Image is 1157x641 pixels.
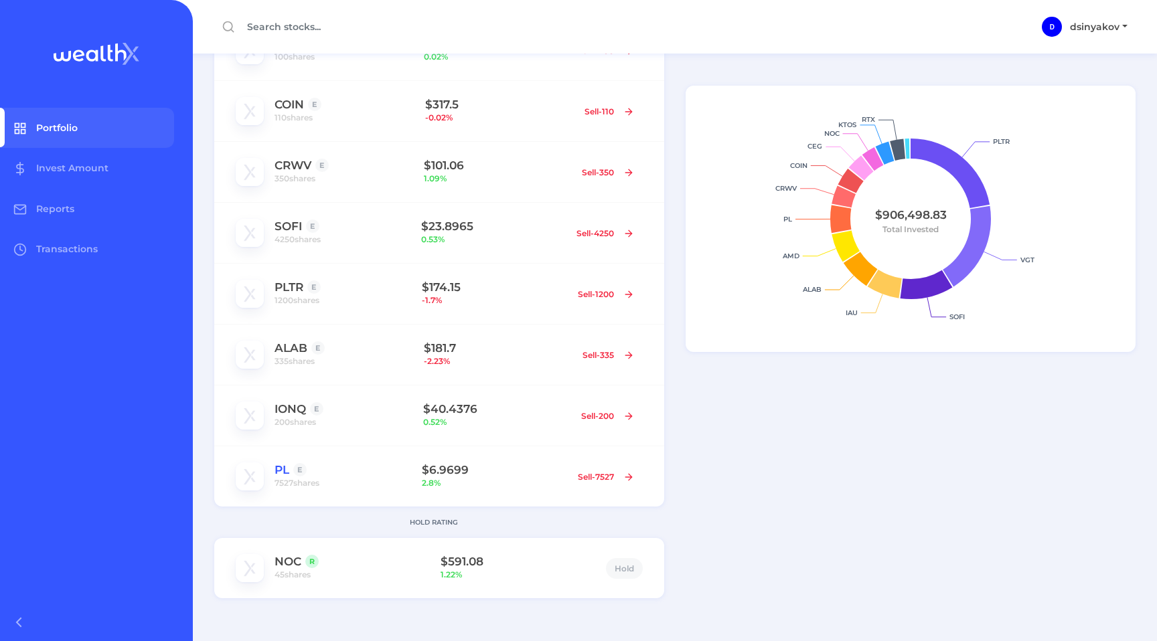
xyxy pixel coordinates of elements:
[308,98,321,111] div: E
[311,341,325,355] div: E
[275,98,304,111] a: COIN
[424,341,573,355] h1: $ 181.7
[782,252,799,260] text: AMD
[236,341,264,369] img: ALAB logo
[569,284,643,304] button: Sell-1200
[214,15,584,39] input: Search stocks...
[275,402,306,416] a: IONQ
[236,158,264,186] img: CRWV logo
[424,159,573,172] h1: $ 101.06
[775,184,797,193] text: CRWV
[875,208,947,221] tspan: $906,498.83
[275,355,315,368] span: 335 shares
[236,554,264,582] img: NOC logo
[275,463,289,476] a: PL
[824,129,840,138] text: NOC
[36,243,98,255] span: Transactions
[275,416,316,429] span: 200 shares
[1020,256,1034,264] text: VGT
[424,172,573,185] span: 1.09 %
[306,219,319,233] div: E
[568,223,643,244] button: Sell-4250
[236,219,264,247] img: SOFI logo
[993,137,1010,146] text: PLTR
[422,294,569,307] span: -1.7 %
[275,341,307,355] a: ALAB
[275,219,302,233] a: SOFI
[425,98,576,111] h1: $ 317.5
[275,294,319,307] span: 1200 shares
[576,101,643,122] button: Sell-110
[573,162,643,183] button: Sell-350
[949,312,965,321] text: SOFI
[307,280,321,294] div: E
[422,463,569,476] h1: $ 6.9699
[838,120,856,129] text: KTOS
[193,517,675,527] p: HOLD RATING
[36,122,78,134] span: Portfolio
[275,555,301,568] a: NOC
[275,50,315,64] span: 100 shares
[424,355,573,368] span: -2.23 %
[422,280,569,294] h1: $ 174.15
[54,43,139,65] img: wealthX
[293,463,307,476] div: E
[423,402,572,416] h1: $ 40.4376
[423,416,572,429] span: 0.52 %
[236,280,264,308] img: PLTR logo
[275,159,311,172] a: CRWV
[275,476,319,490] span: 7527 shares
[441,555,607,568] h1: $ 591.08
[572,405,643,426] button: Sell-200
[425,111,576,124] span: -0.02 %
[807,142,822,151] text: CEG
[1050,23,1055,31] span: D
[36,162,108,174] span: Invest Amount
[305,555,319,568] div: R
[236,401,264,430] img: IONQ logo
[275,280,303,294] a: PLTR
[310,402,323,416] div: E
[882,224,939,234] tspan: Total Invested
[275,568,311,581] span: 45 shares
[424,50,573,64] span: 0.02 %
[275,111,313,124] span: 110 shares
[275,172,315,185] span: 350 shares
[421,233,568,246] span: 0.53 %
[783,215,792,223] text: PL
[236,97,264,125] img: COIN logo
[422,476,569,490] span: 2.8 %
[790,161,807,170] text: COIN
[1070,21,1120,33] span: dsinyakov
[441,568,607,581] span: 1.22 %
[574,345,643,365] button: Sell-335
[1042,17,1062,37] div: dsinyakov
[862,115,875,124] text: RTX
[421,219,568,233] h1: $ 23.8965
[275,233,321,246] span: 4250 shares
[802,285,822,294] text: ALAB
[315,159,329,172] div: E
[606,558,643,579] button: Hold
[569,466,643,487] button: Sell-7527
[36,203,74,215] span: Reports
[236,462,264,490] img: PL logo
[1062,16,1136,38] button: dsinyakov
[846,308,858,317] text: IAU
